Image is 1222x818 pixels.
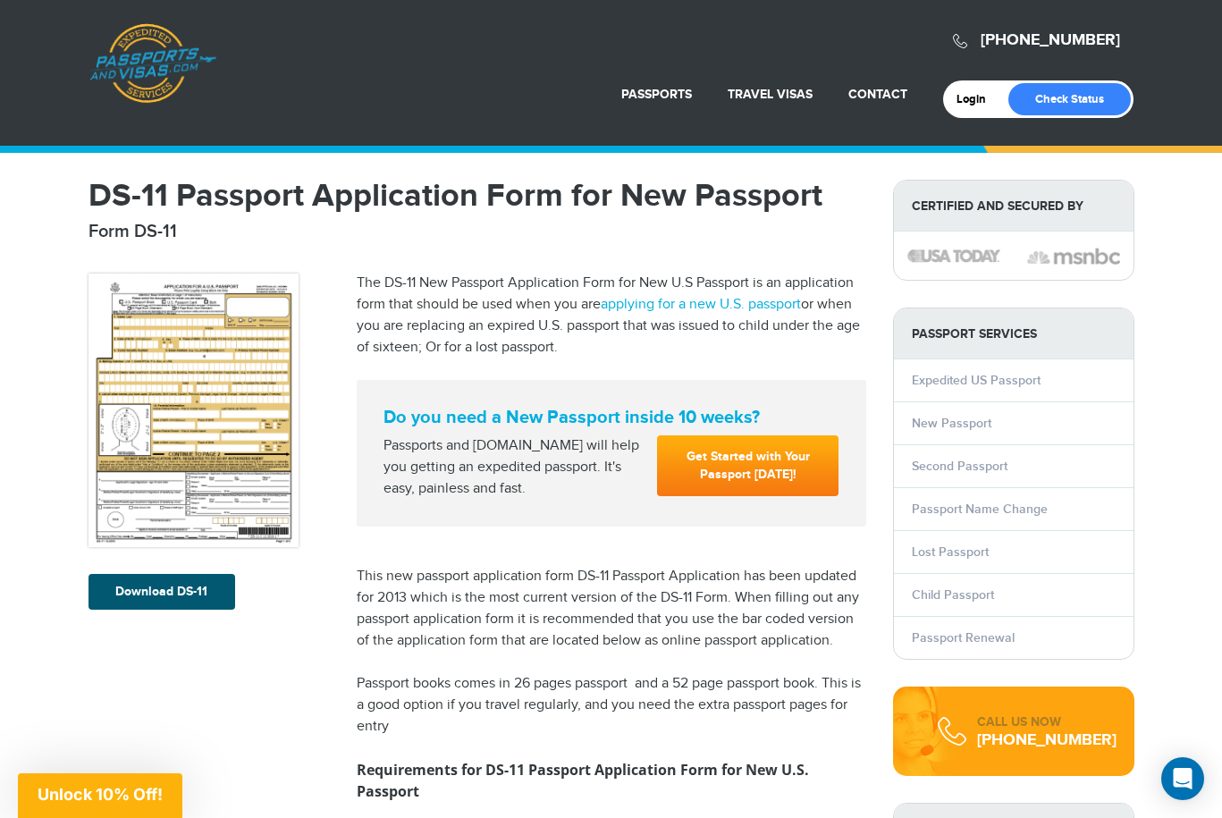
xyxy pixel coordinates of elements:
[848,87,907,102] a: Contact
[977,713,1117,731] div: CALL US NOW
[894,181,1134,232] strong: Certified and Secured by
[657,435,839,496] a: Get Started with Your Passport [DATE]!
[89,23,216,104] a: Passports & [DOMAIN_NAME]
[621,87,692,102] a: Passports
[912,416,991,431] a: New Passport
[1027,246,1120,267] img: image description
[88,574,235,610] a: Download DS-11
[912,459,1007,474] a: Second Passport
[912,544,989,560] a: Lost Passport
[88,221,866,242] h2: Form DS-11
[383,407,839,428] strong: Do you need a New Passport inside 10 weeks?
[601,296,801,313] a: applying for a new U.S. passport
[728,87,813,102] a: Travel Visas
[88,180,866,212] h1: DS-11 Passport Application Form for New Passport
[912,630,1015,645] a: Passport Renewal
[1008,83,1131,115] a: Check Status
[912,373,1041,388] a: Expedited US Passport
[1161,757,1204,800] div: Open Intercom Messenger
[18,773,182,818] div: Unlock 10% Off!
[957,92,999,106] a: Login
[88,274,299,547] img: DS-11
[981,30,1120,50] a: [PHONE_NUMBER]
[357,673,866,738] p: Passport books comes in 26 pages passport and a 52 page passport book. This is a good option if y...
[894,308,1134,359] strong: PASSPORT SERVICES
[357,527,866,544] iframe: Customer reviews powered by Trustpilot
[376,435,651,500] div: Passports and [DOMAIN_NAME] will help you getting an expedited passport. It's easy, painless and ...
[977,731,1117,749] div: [PHONE_NUMBER]
[907,249,1000,262] img: image description
[357,273,866,358] p: The DS-11 New Passport Application Form for New U.S Passport is an application form that should b...
[912,587,994,603] a: Child Passport
[357,759,866,802] h3: Requirements for DS-11 Passport Application Form for New U.S. Passport
[357,566,866,652] p: This new passport application form DS-11 Passport Application has been updated for 2013 which is ...
[912,502,1048,517] a: Passport Name Change
[38,785,163,804] span: Unlock 10% Off!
